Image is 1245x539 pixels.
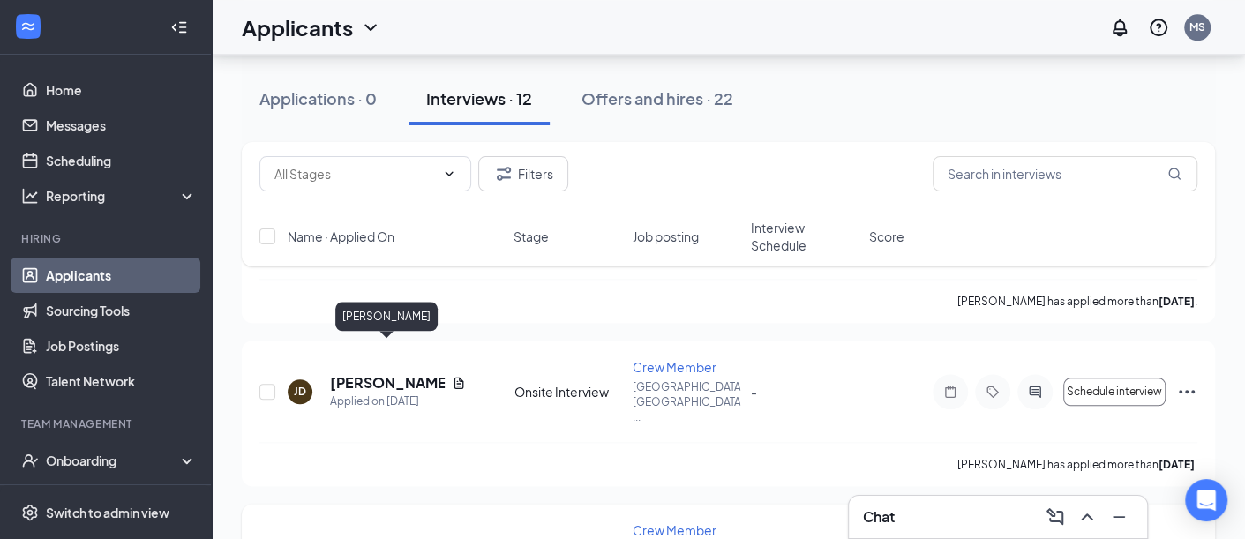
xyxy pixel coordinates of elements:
[633,359,716,375] span: Crew Member
[335,302,438,331] div: [PERSON_NAME]
[1063,378,1166,406] button: Schedule interview
[940,385,961,399] svg: Note
[442,167,456,181] svg: ChevronDown
[330,373,445,393] h5: [PERSON_NAME]
[581,87,733,109] div: Offers and hires · 22
[633,522,716,538] span: Crew Member
[46,328,197,363] a: Job Postings
[1185,479,1227,521] div: Open Intercom Messenger
[1159,295,1195,308] b: [DATE]
[1108,506,1129,528] svg: Minimize
[1041,503,1069,531] button: ComposeMessage
[632,228,698,245] span: Job posting
[46,478,197,513] a: Team
[46,258,197,293] a: Applicants
[452,376,466,390] svg: Document
[1159,458,1195,471] b: [DATE]
[46,293,197,328] a: Sourcing Tools
[21,231,193,246] div: Hiring
[330,393,466,410] div: Applied on [DATE]
[1189,19,1205,34] div: MS
[863,507,895,527] h3: Chat
[633,379,740,424] p: [GEOGRAPHIC_DATA], [GEOGRAPHIC_DATA] ...
[242,12,353,42] h1: Applicants
[1176,381,1197,402] svg: Ellipses
[514,228,549,245] span: Stage
[1109,17,1130,38] svg: Notifications
[957,457,1197,472] p: [PERSON_NAME] has applied more than .
[982,385,1003,399] svg: Tag
[294,384,306,399] div: JD
[21,504,39,521] svg: Settings
[46,363,197,399] a: Talent Network
[478,156,568,191] button: Filter Filters
[426,87,532,109] div: Interviews · 12
[869,228,904,245] span: Score
[259,87,377,109] div: Applications · 0
[46,108,197,143] a: Messages
[1148,17,1169,38] svg: QuestionInfo
[1073,503,1101,531] button: ChevronUp
[1076,506,1098,528] svg: ChevronUp
[21,452,39,469] svg: UserCheck
[1045,506,1066,528] svg: ComposeMessage
[1167,167,1181,181] svg: MagnifyingGlass
[19,18,37,35] svg: WorkstreamLogo
[46,452,182,469] div: Onboarding
[46,143,197,178] a: Scheduling
[933,156,1197,191] input: Search in interviews
[751,384,757,400] span: -
[288,228,394,245] span: Name · Applied On
[751,219,859,254] span: Interview Schedule
[46,187,198,205] div: Reporting
[957,294,1197,309] p: [PERSON_NAME] has applied more than .
[21,416,193,431] div: Team Management
[514,383,621,401] div: Onsite Interview
[1105,503,1133,531] button: Minimize
[493,163,514,184] svg: Filter
[274,164,435,183] input: All Stages
[360,17,381,38] svg: ChevronDown
[1024,385,1046,399] svg: ActiveChat
[170,19,188,36] svg: Collapse
[46,72,197,108] a: Home
[46,504,169,521] div: Switch to admin view
[21,187,39,205] svg: Analysis
[1067,386,1162,398] span: Schedule interview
